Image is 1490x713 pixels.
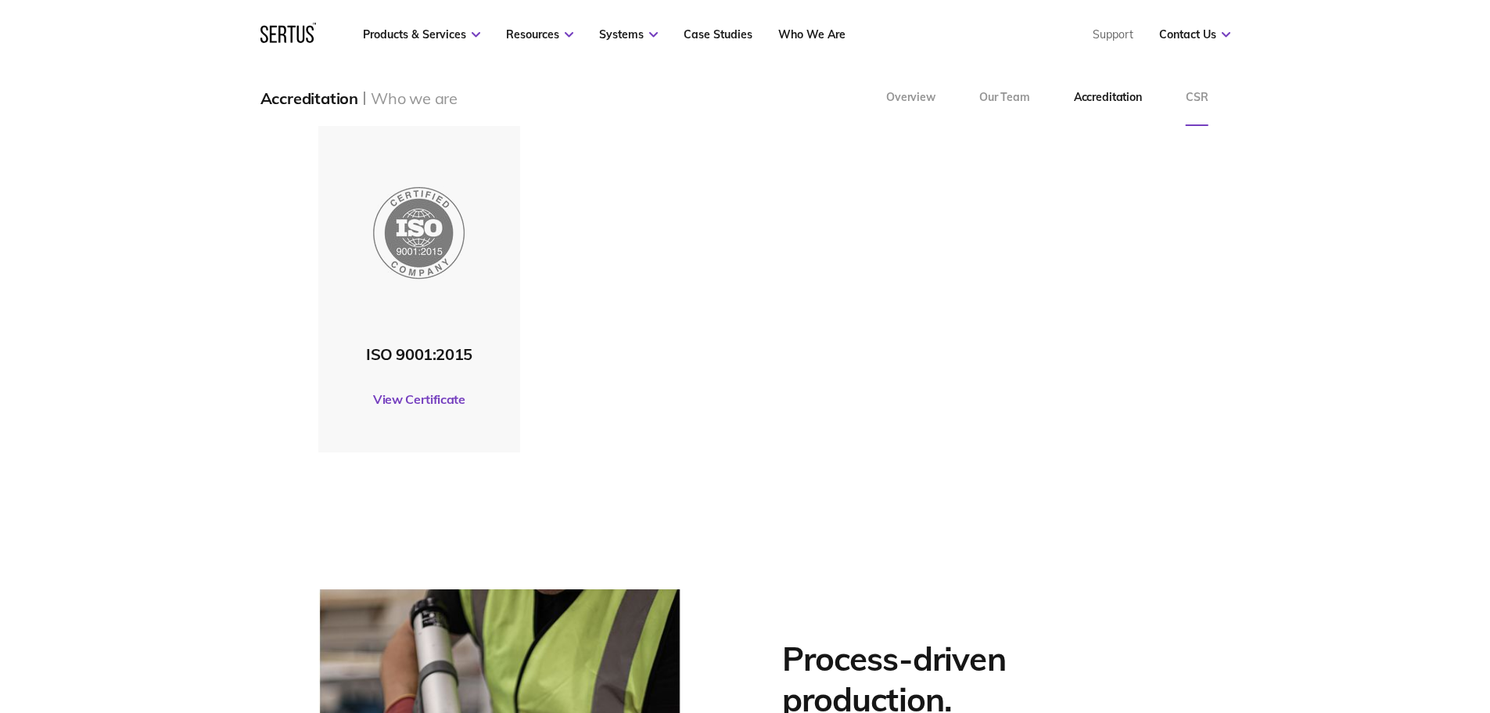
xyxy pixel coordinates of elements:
a: Overview [864,70,957,126]
a: Who We Are [778,27,846,41]
a: View Certificate [326,377,513,421]
a: Our Team [957,70,1052,126]
a: Contact Us [1159,27,1230,41]
a: CSR [1164,70,1230,126]
div: Accreditation [260,88,358,108]
a: Support [1093,27,1133,41]
a: Systems [599,27,658,41]
a: Resources [506,27,573,41]
a: Case Studies [684,27,752,41]
div: Who we are [371,88,458,108]
a: Products & Services [363,27,480,41]
iframe: Chat Widget [1208,531,1490,713]
div: ISO 9001:2015 [326,344,513,364]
